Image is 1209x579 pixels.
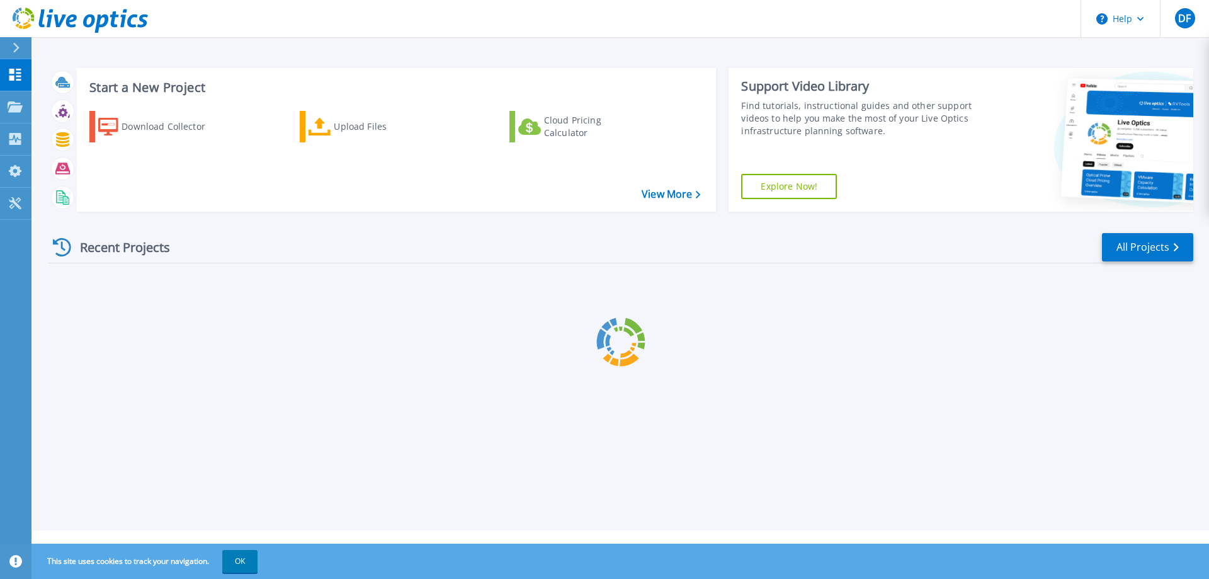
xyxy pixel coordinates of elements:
div: Upload Files [334,114,434,139]
a: Upload Files [300,111,440,142]
h3: Start a New Project [89,81,700,95]
div: Cloud Pricing Calculator [544,114,645,139]
span: DF [1178,13,1191,23]
a: Explore Now! [741,174,837,199]
span: This site uses cookies to track your navigation. [35,550,258,573]
div: Recent Projects [48,232,187,263]
button: OK [222,550,258,573]
div: Support Video Library [741,78,978,95]
a: All Projects [1102,233,1193,261]
a: Cloud Pricing Calculator [509,111,650,142]
a: Download Collector [89,111,230,142]
div: Find tutorials, instructional guides and other support videos to help you make the most of your L... [741,100,978,137]
a: View More [642,188,700,200]
div: Download Collector [122,114,222,139]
